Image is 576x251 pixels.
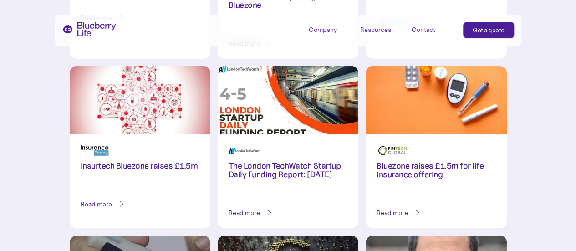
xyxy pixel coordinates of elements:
[412,26,435,34] div: Contact
[81,200,112,209] div: Read more
[366,134,506,228] a: Bluezone raises £1.5m for life insurance offeringRead more
[229,208,260,217] div: Read more
[473,26,505,35] div: Get a quote
[377,208,408,217] div: Read more
[309,22,350,37] div: Company
[70,134,210,220] a: Insurtech Bluezone raises £1.5mRead more
[377,162,495,179] h3: Bluezone raises £1.5m for life insurance offering
[218,134,358,228] a: The London TechWatch Startup Daily Funding Report: [DATE]Read more
[81,13,112,22] div: Read more
[463,22,514,38] a: Get a quote
[62,22,116,36] a: home
[360,22,401,37] div: Resources
[412,22,453,37] a: Contact
[309,26,337,34] div: Company
[229,162,347,179] h3: The London TechWatch Startup Daily Funding Report: [DATE]
[360,26,391,34] div: Resources
[81,162,198,170] h3: Insurtech Bluezone raises £1.5m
